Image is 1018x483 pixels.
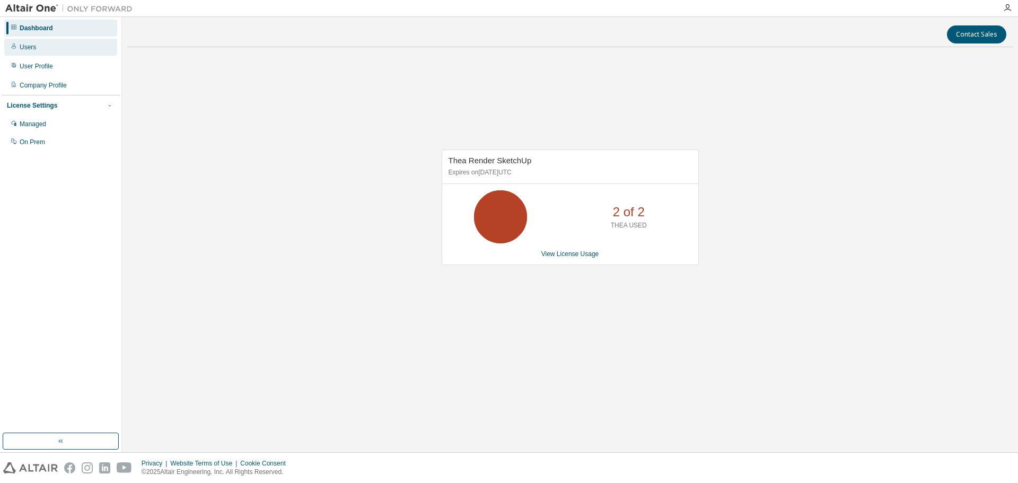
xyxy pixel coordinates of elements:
div: Company Profile [20,81,67,90]
img: linkedin.svg [99,462,110,473]
span: Thea Render SketchUp [449,156,532,165]
div: On Prem [20,138,45,146]
div: License Settings [7,101,57,110]
img: Altair One [5,3,138,14]
div: Users [20,43,36,51]
a: View License Usage [541,250,599,258]
p: © 2025 Altair Engineering, Inc. All Rights Reserved. [142,468,292,477]
img: facebook.svg [64,462,75,473]
p: Expires on [DATE] UTC [449,168,689,177]
div: User Profile [20,62,53,71]
div: Cookie Consent [240,459,292,468]
img: instagram.svg [82,462,93,473]
div: Privacy [142,459,170,468]
button: Contact Sales [947,25,1006,43]
div: Managed [20,120,46,128]
img: altair_logo.svg [3,462,58,473]
div: Website Terms of Use [170,459,240,468]
img: youtube.svg [117,462,132,473]
p: THEA USED [611,221,647,230]
p: 2 of 2 [613,203,645,221]
div: Dashboard [20,24,53,32]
